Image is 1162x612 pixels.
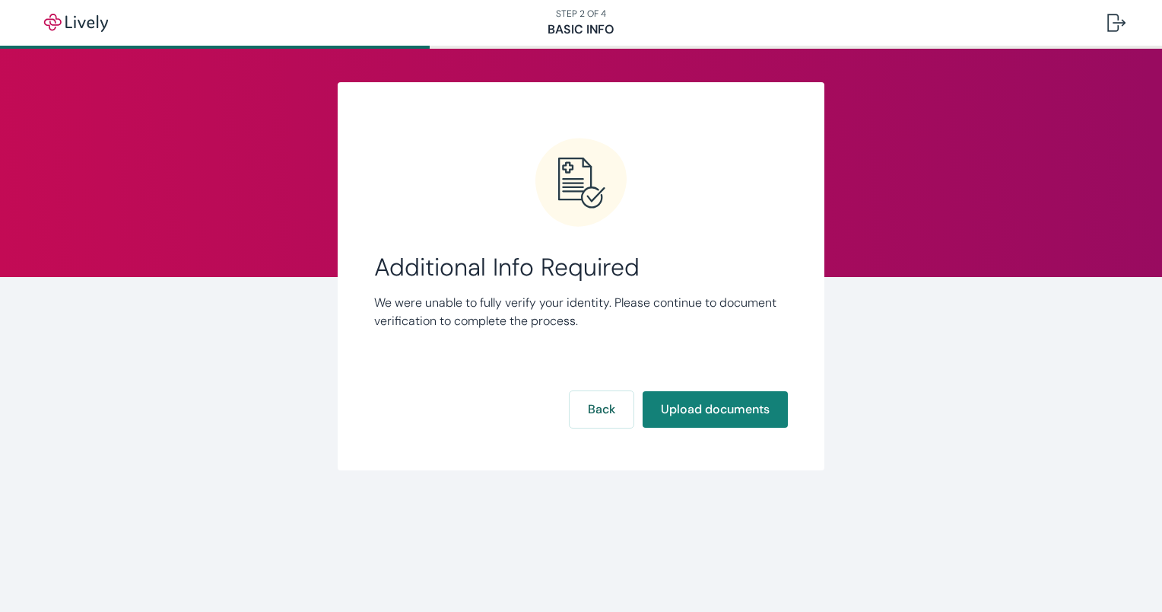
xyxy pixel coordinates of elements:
[1095,5,1138,41] button: Log out
[643,391,788,428] button: Upload documents
[570,391,633,428] button: Back
[33,14,119,32] img: Lively
[535,137,627,228] svg: Error icon
[374,294,788,330] p: We were unable to fully verify your identity. Please continue to document verification to complet...
[374,253,788,282] span: Additional Info Required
